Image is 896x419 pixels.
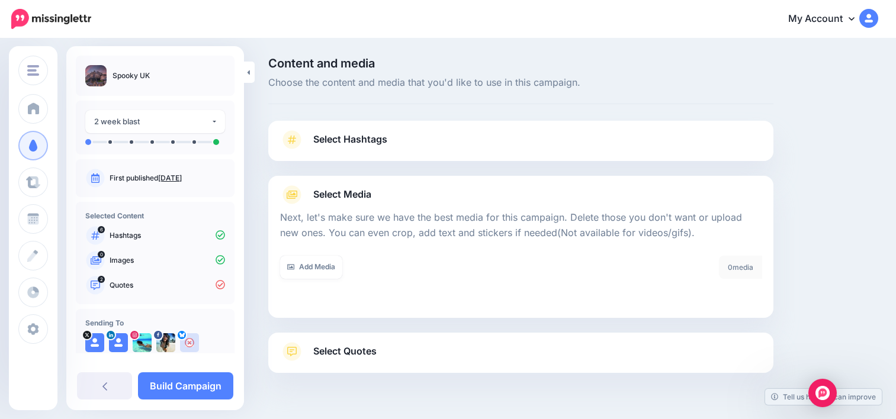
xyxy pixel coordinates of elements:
p: First published [110,173,225,183]
span: 0 [728,263,733,272]
p: Spooky UK [113,70,150,82]
span: 6 [98,226,105,233]
p: Hashtags [110,230,225,241]
span: Choose the content and media that you'd like to use in this campaign. [268,75,773,91]
div: media [719,256,762,279]
div: 2 week blast [94,115,211,128]
button: 2 week blast [85,110,225,133]
img: user_default_image.png [180,333,199,352]
img: menu.png [27,65,39,76]
img: user_default_image.png [85,333,104,352]
a: Select Quotes [280,342,762,373]
span: Select Hashtags [313,131,387,147]
img: Missinglettr [11,9,91,29]
div: Select Media [280,204,762,308]
a: Add Media [280,256,342,279]
img: 65307149_513108102562212_2367582558503305216_n-bsa100037.jpg [133,333,152,352]
p: Next, let's make sure we have the best media for this campaign. Delete those you don't want or up... [280,210,762,241]
h4: Sending To [85,318,225,327]
p: Images [110,255,225,266]
a: Select Media [280,185,762,204]
img: user_default_image.png [109,333,128,352]
img: 356244968_765863905540946_8296864197697887828_n-bsa149533.jpg [156,333,175,352]
a: [DATE] [158,173,182,182]
a: Select Hashtags [280,130,762,161]
div: Open Intercom Messenger [808,379,837,407]
span: 0 [98,251,105,258]
h4: Selected Content [85,211,225,220]
a: My Account [776,5,878,34]
p: Quotes [110,280,225,291]
span: Select Media [313,186,371,202]
span: 2 [98,276,105,283]
a: Tell us how we can improve [765,389,882,405]
span: Content and media [268,57,773,69]
img: ca0a1131652fe5c38c283c2959cef22d_thumb.jpg [85,65,107,86]
span: Select Quotes [313,343,377,359]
